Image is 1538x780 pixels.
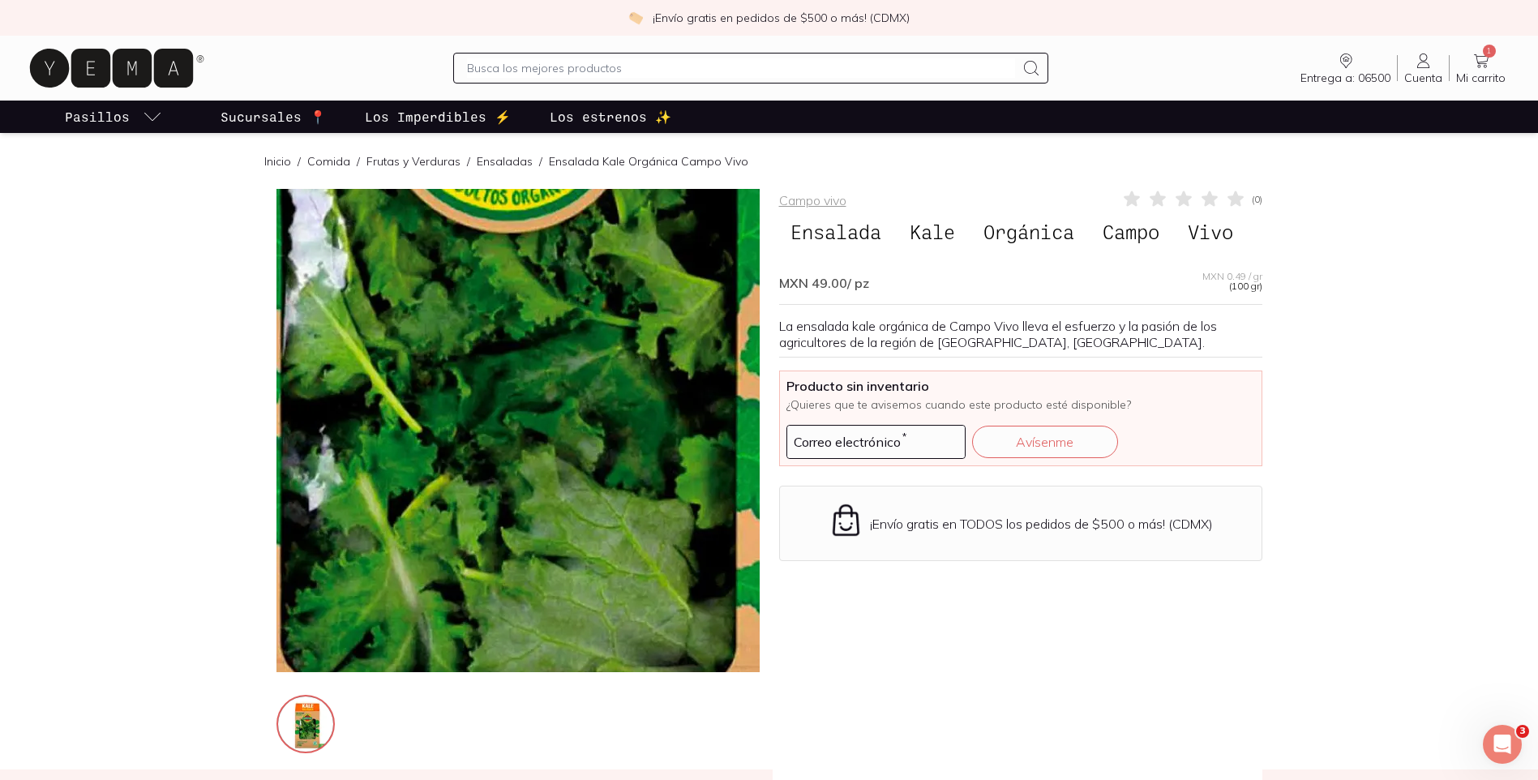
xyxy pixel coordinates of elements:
[1229,281,1262,291] span: (100 gr)
[786,378,1255,394] span: Producto sin inventario
[1091,216,1171,247] span: Campo
[362,101,514,133] a: Los Imperdibles ⚡️
[65,107,130,126] p: Pasillos
[1450,51,1512,85] a: 1Mi carrito
[291,153,307,169] span: /
[278,696,336,755] img: kale_5a7ddc29-bfa8-48ce-9151-bd5eb943df91=fwebp-q70-w256
[1404,71,1442,85] span: Cuenta
[870,516,1213,532] p: ¡Envío gratis en TODOS los pedidos de $500 o más! (CDMX)
[350,153,366,169] span: /
[365,107,511,126] p: Los Imperdibles ⚡️
[546,101,675,133] a: Los estrenos ✨
[898,216,966,247] span: Kale
[1300,71,1390,85] span: Entrega a: 06500
[549,153,748,169] p: Ensalada Kale Orgánica Campo Vivo
[467,58,1014,78] input: Busca los mejores productos
[653,10,910,26] p: ¡Envío gratis en pedidos de $500 o más! (CDMX)
[1483,725,1522,764] iframe: Intercom live chat
[533,153,549,169] span: /
[1483,45,1496,58] span: 1
[461,153,477,169] span: /
[779,192,846,208] a: Campo vivo
[628,11,643,25] img: check
[1456,71,1506,85] span: Mi carrito
[1398,51,1449,85] a: Cuenta
[779,275,869,291] span: MXN 49.00 / pz
[264,154,291,169] a: Inicio
[779,318,1262,350] div: La ensalada kale orgánica de Campo Vivo lleva el esfuerzo y la pasión de los agricultores de la r...
[779,216,893,247] span: Ensalada
[1176,216,1245,247] span: Vivo
[62,101,165,133] a: pasillo-todos-link
[1294,51,1397,85] a: Entrega a: 06500
[217,101,329,133] a: Sucursales 📍
[829,503,863,538] img: Envío
[1252,195,1262,204] span: ( 0 )
[477,154,533,169] a: Ensaladas
[307,154,350,169] a: Comida
[786,397,1255,412] p: ¿Quieres que te avisemos cuando este producto esté disponible?
[972,216,1086,247] span: Orgánica
[221,107,326,126] p: Sucursales 📍
[1516,725,1529,738] span: 3
[972,426,1118,458] button: Avísenme
[550,107,671,126] p: Los estrenos ✨
[1202,272,1262,281] span: MXN 0.49 / gr
[366,154,461,169] a: Frutas y Verduras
